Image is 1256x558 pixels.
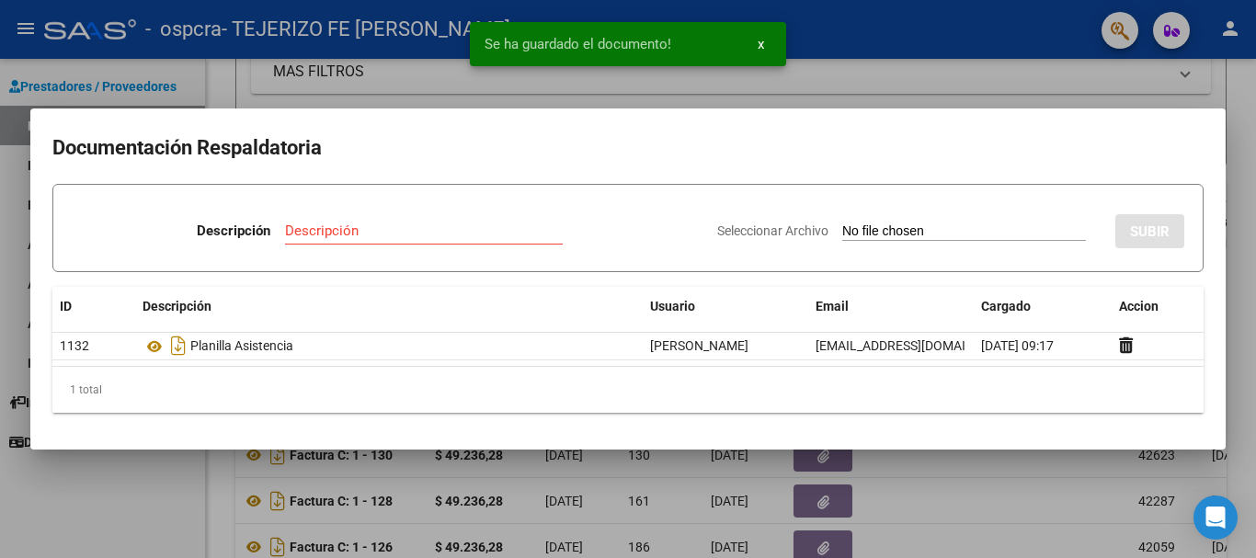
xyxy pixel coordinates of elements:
[717,223,828,238] span: Seleccionar Archivo
[60,338,89,353] span: 1132
[1193,495,1238,540] div: Open Intercom Messenger
[650,299,695,313] span: Usuario
[981,299,1031,313] span: Cargado
[1112,287,1204,326] datatable-header-cell: Accion
[808,287,974,326] datatable-header-cell: Email
[758,36,764,52] span: x
[816,338,1020,353] span: [EMAIL_ADDRESS][DOMAIN_NAME]
[143,299,211,313] span: Descripción
[816,299,849,313] span: Email
[52,287,135,326] datatable-header-cell: ID
[143,331,635,360] div: Planilla Asistencia
[60,299,72,313] span: ID
[485,35,671,53] span: Se ha guardado el documento!
[650,338,748,353] span: [PERSON_NAME]
[166,331,190,360] i: Descargar documento
[743,28,779,61] button: x
[135,287,643,326] datatable-header-cell: Descripción
[1130,223,1170,240] span: SUBIR
[974,287,1112,326] datatable-header-cell: Cargado
[52,367,1204,413] div: 1 total
[52,131,1204,165] h2: Documentación Respaldatoria
[1119,299,1159,313] span: Accion
[197,221,270,242] p: Descripción
[981,338,1054,353] span: [DATE] 09:17
[1115,214,1184,248] button: SUBIR
[643,287,808,326] datatable-header-cell: Usuario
